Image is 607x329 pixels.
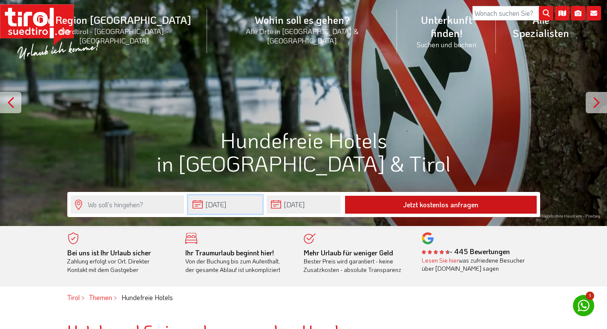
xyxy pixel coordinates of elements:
div: Bester Preis wird garantiert - keine Zusatzkosten - absolute Transparenz [304,249,409,274]
a: Tirol [67,293,80,302]
em: Hundefreie Hotels [121,293,173,302]
span: 1 [586,292,594,300]
input: Anreise [188,195,262,214]
b: Ihr Traumurlaub beginnt hier! [185,248,274,257]
a: Die Region [GEOGRAPHIC_DATA]Nordtirol - [GEOGRAPHIC_DATA] - [GEOGRAPHIC_DATA] [21,4,207,54]
small: Suchen und buchen [407,40,486,49]
div: was zufriedene Besucher über [DOMAIN_NAME] sagen [422,256,527,273]
a: Themen [89,293,112,302]
input: Wo soll's hingehen? [71,195,184,214]
button: Jetzt kostenlos anfragen [345,196,537,214]
a: Unterkunft finden!Suchen und buchen [397,4,496,58]
div: Zahlung erfolgt vor Ort. Direkter Kontakt mit dem Gastgeber [67,249,173,274]
a: Alle Spezialisten [496,4,586,49]
h1: Hundefreie Hotels in [GEOGRAPHIC_DATA] & Tirol [67,128,540,175]
b: Mehr Urlaub für weniger Geld [304,248,393,257]
input: Abreise [267,195,341,214]
i: Karte öffnen [555,6,570,20]
i: Kontakt [587,6,601,20]
small: Nordtirol - [GEOGRAPHIC_DATA] - [GEOGRAPHIC_DATA] [32,26,197,45]
a: 1 [573,295,594,316]
div: Von der Buchung bis zum Aufenthalt, der gesamte Ablauf ist unkompliziert [185,249,291,274]
input: Wonach suchen Sie? [472,6,553,20]
b: Bei uns ist Ihr Urlaub sicher [67,248,151,257]
a: Wohin soll es gehen?Alle Orte in [GEOGRAPHIC_DATA] & [GEOGRAPHIC_DATA] [207,4,397,54]
small: Alle Orte in [GEOGRAPHIC_DATA] & [GEOGRAPHIC_DATA] [217,26,387,45]
b: - 445 Bewertungen [422,247,510,256]
a: Lesen Sie hier [422,256,459,264]
i: Fotogalerie [571,6,585,20]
